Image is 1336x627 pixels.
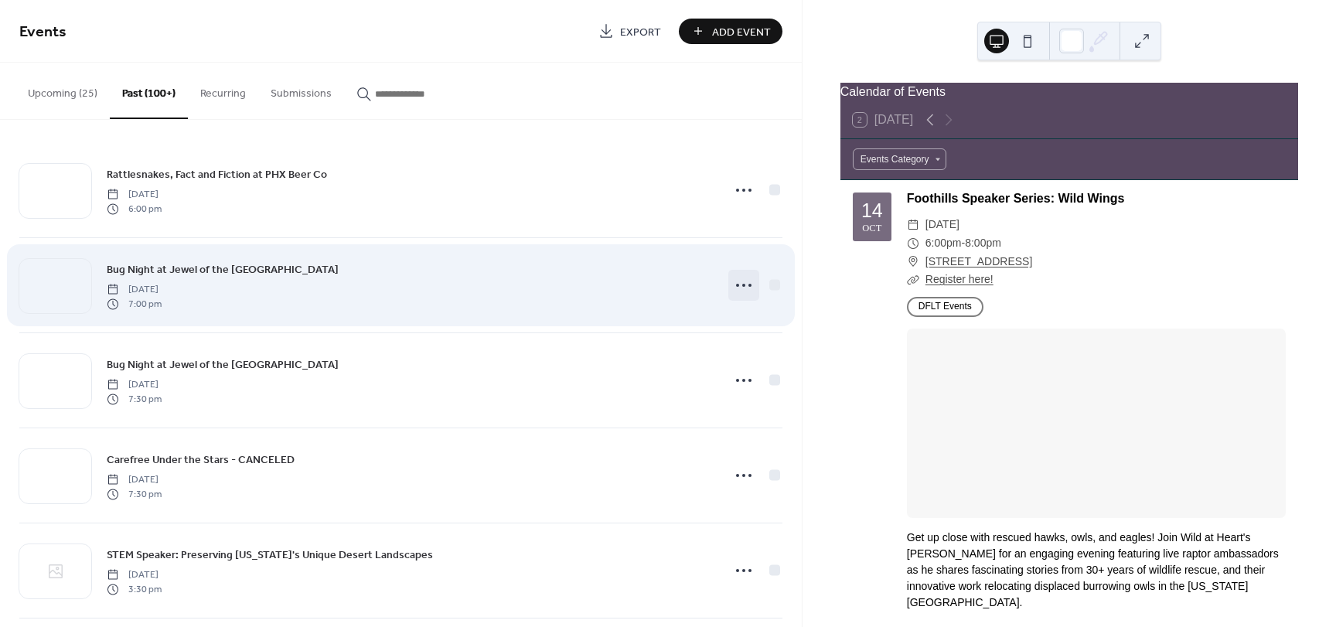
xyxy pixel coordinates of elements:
span: 8:00pm [965,234,1001,253]
span: [DATE] [925,216,959,234]
div: Calendar of Events [840,83,1298,101]
span: 6:00pm [925,234,962,253]
span: [DATE] [107,473,162,487]
button: Past (100+) [110,63,188,119]
button: Add Event [679,19,782,44]
span: [DATE] [107,568,162,582]
div: Oct [862,223,881,233]
a: Foothills Speaker Series: Wild Wings [907,192,1125,205]
div: ​ [907,271,919,289]
span: Bug Night at Jewel of the [GEOGRAPHIC_DATA] [107,357,339,373]
a: STEM Speaker: Preserving [US_STATE]'s Unique Desert Landscapes [107,546,433,564]
span: STEM Speaker: Preserving [US_STATE]'s Unique Desert Landscapes [107,547,433,564]
a: Register here! [925,273,993,285]
a: [STREET_ADDRESS] [925,253,1032,271]
span: [DATE] [107,283,162,297]
a: Carefree Under the Stars - CANCELED [107,451,295,469]
span: [DATE] [107,378,162,392]
button: Recurring [188,63,258,118]
span: Events [19,17,66,47]
span: Bug Night at Jewel of the [GEOGRAPHIC_DATA] [107,262,339,278]
div: ​ [907,234,919,253]
a: Bug Night at Jewel of the [GEOGRAPHIC_DATA] [107,261,339,278]
button: Upcoming (25) [15,63,110,118]
span: 7:00 pm [107,297,162,311]
span: 7:30 pm [107,487,162,501]
span: 7:30 pm [107,392,162,406]
a: Rattlesnakes, Fact and Fiction at PHX Beer Co [107,165,327,183]
span: - [962,234,966,253]
div: 14 [861,201,883,220]
span: 6:00 pm [107,202,162,216]
span: Export [620,24,661,40]
button: Submissions [258,63,344,118]
a: Export [587,19,673,44]
div: ​ [907,216,919,234]
span: Add Event [712,24,771,40]
a: Bug Night at Jewel of the [GEOGRAPHIC_DATA] [107,356,339,373]
span: Rattlesnakes, Fact and Fiction at PHX Beer Co [107,167,327,183]
span: [DATE] [107,188,162,202]
span: Carefree Under the Stars - CANCELED [107,452,295,469]
span: 3:30 pm [107,582,162,596]
div: ​ [907,253,919,271]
